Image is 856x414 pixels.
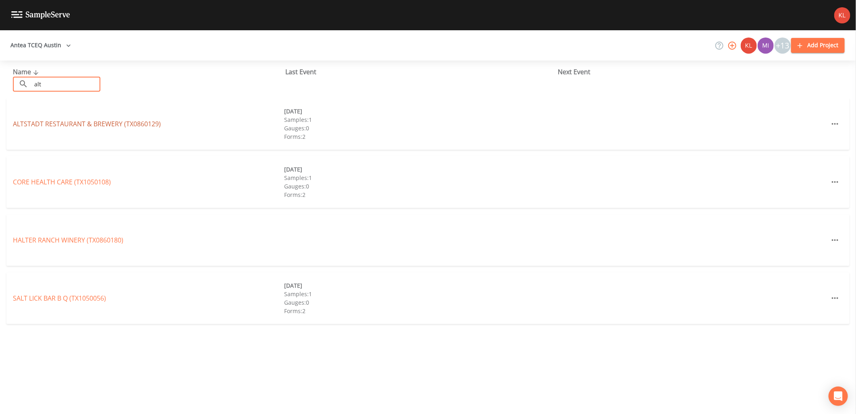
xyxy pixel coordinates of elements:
div: Gauges: 0 [284,298,555,307]
div: Last Event [285,67,558,77]
div: [DATE] [284,107,555,115]
div: Miriaha Caddie [757,38,774,54]
div: Open Intercom Messenger [829,387,848,406]
input: Search Projects [31,77,100,92]
img: 9c4450d90d3b8045b2e5fa62e4f92659 [834,7,850,23]
div: Samples: 1 [284,115,555,124]
div: Samples: 1 [284,290,555,298]
div: Forms: 2 [284,190,555,199]
div: Gauges: 0 [284,124,555,132]
div: [DATE] [284,165,555,174]
div: Samples: 1 [284,174,555,182]
div: Kler Teran [740,38,757,54]
div: +13 [775,38,791,54]
a: ALTSTADT RESTAURANT & BREWERY (TX0860129) [13,119,161,128]
a: HALTER RANCH WINERY (TX0860180) [13,236,123,245]
div: [DATE] [284,281,555,290]
a: CORE HEALTH CARE (TX1050108) [13,178,111,186]
img: 9c4450d90d3b8045b2e5fa62e4f92659 [741,38,757,54]
a: SALT LICK BAR B Q (TX1050056) [13,294,106,303]
div: Next Event [558,67,830,77]
div: Forms: 2 [284,132,555,141]
button: Antea TCEQ Austin [7,38,74,53]
img: a1ea4ff7c53760f38bef77ef7c6649bf [758,38,774,54]
img: logo [11,11,70,19]
div: Forms: 2 [284,307,555,315]
span: Name [13,67,41,76]
button: Add Project [791,38,845,53]
div: Gauges: 0 [284,182,555,190]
